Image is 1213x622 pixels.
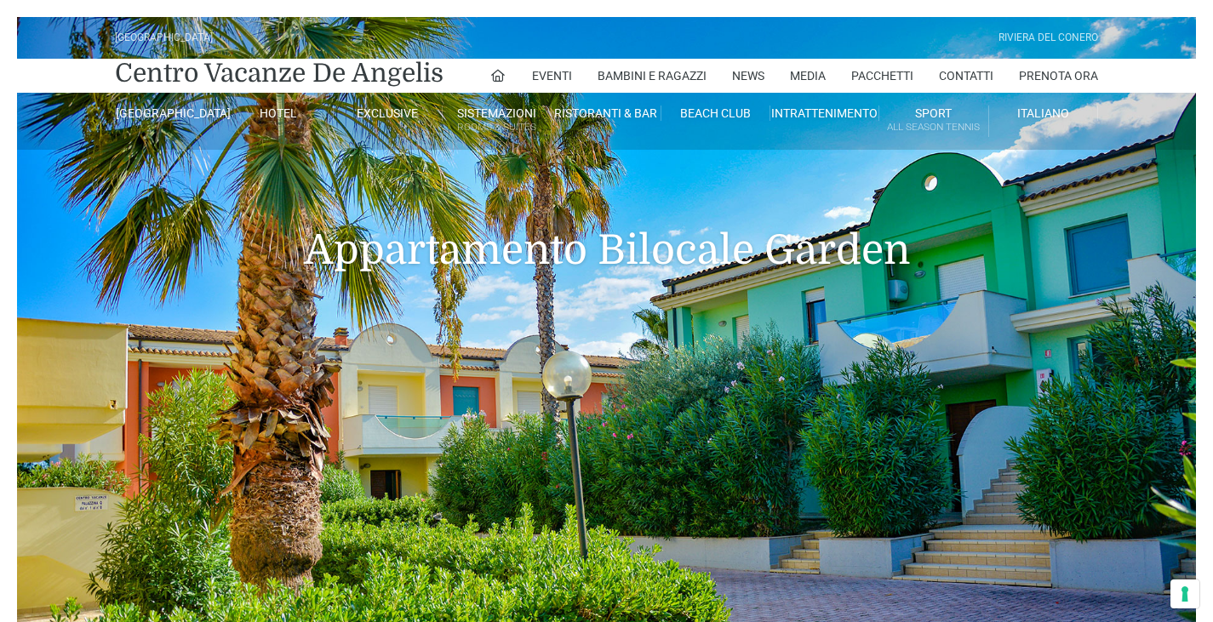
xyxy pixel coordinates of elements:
h1: Appartamento Bilocale Garden [115,150,1098,300]
a: Beach Club [661,106,770,121]
a: Eventi [532,59,572,93]
a: Contatti [939,59,993,93]
a: Ristoranti & Bar [552,106,661,121]
a: Italiano [989,106,1098,121]
small: All Season Tennis [879,119,987,135]
a: Bambini e Ragazzi [598,59,707,93]
a: Media [790,59,826,93]
a: Hotel [224,106,333,121]
a: Centro Vacanze De Angelis [115,56,443,90]
button: Le tue preferenze relative al consenso per le tecnologie di tracciamento [1170,579,1199,608]
a: Intrattenimento [770,106,879,121]
a: [GEOGRAPHIC_DATA] [115,106,224,121]
small: Rooms & Suites [443,119,551,135]
a: Exclusive [334,106,443,121]
a: Prenota Ora [1019,59,1098,93]
div: Riviera Del Conero [998,30,1098,46]
a: SistemazioniRooms & Suites [443,106,552,137]
div: [GEOGRAPHIC_DATA] [115,30,213,46]
a: SportAll Season Tennis [879,106,988,137]
span: Italiano [1017,106,1069,120]
a: Pacchetti [851,59,913,93]
a: News [732,59,764,93]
